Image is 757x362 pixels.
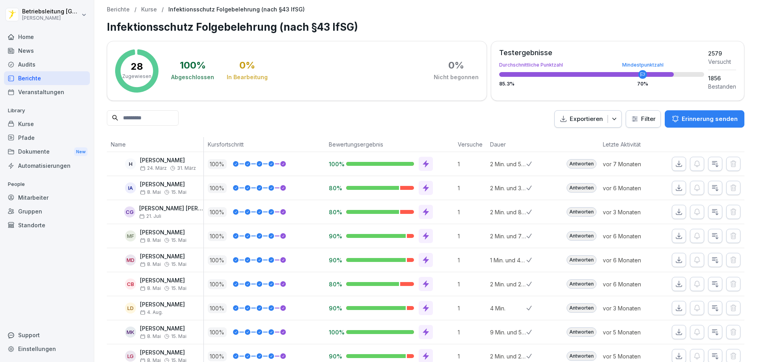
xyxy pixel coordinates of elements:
[4,178,90,191] p: People
[171,238,186,243] span: 15. Mai
[490,304,526,312] p: 4 Min.
[499,82,704,86] div: 85.3 %
[708,58,736,66] div: Versucht
[125,327,136,338] div: MK
[4,159,90,173] a: Automatisierungen
[329,280,340,288] p: 80%
[603,232,660,240] p: vor 6 Monaten
[4,71,90,85] a: Berichte
[125,278,136,290] div: CB
[139,205,203,212] p: [PERSON_NAME] [PERSON_NAME]
[208,303,227,313] p: 100 %
[458,304,486,312] p: 1
[603,140,656,149] p: Letzte Aktivität
[208,183,227,193] p: 100 %
[140,325,186,332] p: [PERSON_NAME]
[208,140,321,149] p: Kursfortschritt
[208,279,227,289] p: 100 %
[329,232,340,240] p: 90%
[490,280,526,288] p: 2 Min. und 20 Sek.
[4,218,90,232] a: Standorte
[567,231,597,241] div: Antworten
[490,352,526,360] p: 2 Min. und 24 Sek.
[329,184,340,192] p: 80%
[140,238,161,243] span: 8. Mai
[171,189,186,195] span: 15. Mai
[490,140,522,149] p: Dauer
[4,30,90,44] a: Home
[4,145,90,159] div: Dokumente
[499,49,704,56] div: Testergebnisse
[567,303,597,313] div: Antworten
[622,63,664,67] div: Mindestpunktzahl
[603,280,660,288] p: vor 6 Monaten
[140,262,161,267] span: 8. Mai
[329,208,340,216] p: 80%
[125,351,136,362] div: LG
[177,165,196,171] span: 31. März
[125,182,136,193] div: IA
[139,213,161,219] span: 21. Juli
[4,191,90,204] a: Mitarbeiter
[208,327,227,337] p: 100 %
[140,286,161,291] span: 8. Mai
[490,232,526,240] p: 2 Min. und 7 Sek.
[458,352,486,360] p: 1
[329,353,340,360] p: 90%
[603,208,660,216] p: vor 3 Monaten
[208,255,227,265] p: 100 %
[448,61,464,70] div: 0 %
[125,254,136,265] div: MD
[603,256,660,264] p: vor 6 Monaten
[111,140,200,149] p: Name
[665,110,744,128] button: Erinnerung senden
[171,73,214,81] div: Abgeschlossen
[140,157,196,164] p: [PERSON_NAME]
[141,6,157,13] p: Kurse
[4,58,90,71] a: Audits
[499,63,704,67] div: Durchschnittliche Punktzahl
[162,6,164,13] p: /
[22,15,80,21] p: [PERSON_NAME]
[637,82,648,86] div: 70 %
[107,6,130,13] p: Berichte
[631,115,656,123] div: Filter
[329,160,340,168] p: 100%
[682,115,738,123] p: Erinnerung senden
[603,160,660,168] p: vor 7 Monaten
[4,328,90,342] div: Support
[4,117,90,131] div: Kurse
[603,304,660,312] p: vor 3 Monaten
[567,351,597,361] div: Antworten
[4,104,90,117] p: Library
[458,232,486,240] p: 1
[171,334,186,339] span: 15. Mai
[434,73,479,81] div: Nicht begonnen
[458,256,486,264] p: 1
[4,131,90,145] a: Pfade
[125,303,136,314] div: LD
[490,208,526,216] p: 2 Min. und 8 Sek.
[567,159,597,169] div: Antworten
[171,262,186,267] span: 15. Mai
[329,329,340,336] p: 100%
[490,256,526,264] p: 1 Min. und 42 Sek.
[140,334,161,339] span: 8. Mai
[125,230,136,241] div: MF
[22,8,80,15] p: Betriebsleitung [GEOGRAPHIC_DATA]
[4,85,90,99] a: Veranstaltungen
[4,204,90,218] a: Gruppen
[329,256,340,264] p: 90%
[208,207,227,217] p: 100 %
[458,140,482,149] p: Versuche
[4,342,90,356] a: Einstellungen
[140,165,167,171] span: 24. März
[124,206,135,217] div: CG
[567,327,597,337] div: Antworten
